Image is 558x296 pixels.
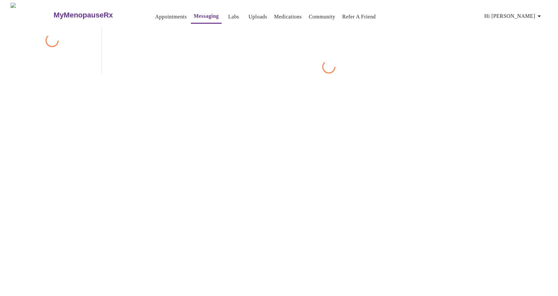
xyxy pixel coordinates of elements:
button: Hi [PERSON_NAME] [482,10,546,23]
button: Appointments [152,10,189,23]
a: MyMenopauseRx [53,4,139,27]
a: Medications [274,12,302,21]
button: Medications [271,10,304,23]
button: Community [306,10,338,23]
button: Refer a Friend [340,10,379,23]
a: Appointments [155,12,187,21]
h3: MyMenopauseRx [54,11,113,19]
a: Labs [228,12,239,21]
span: Hi [PERSON_NAME] [484,12,543,21]
a: Messaging [194,12,219,21]
button: Uploads [246,10,270,23]
button: Messaging [191,10,221,24]
a: Uploads [249,12,267,21]
a: Community [309,12,335,21]
button: Labs [223,10,244,23]
a: Refer a Friend [342,12,376,21]
img: MyMenopauseRx Logo [11,3,53,27]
